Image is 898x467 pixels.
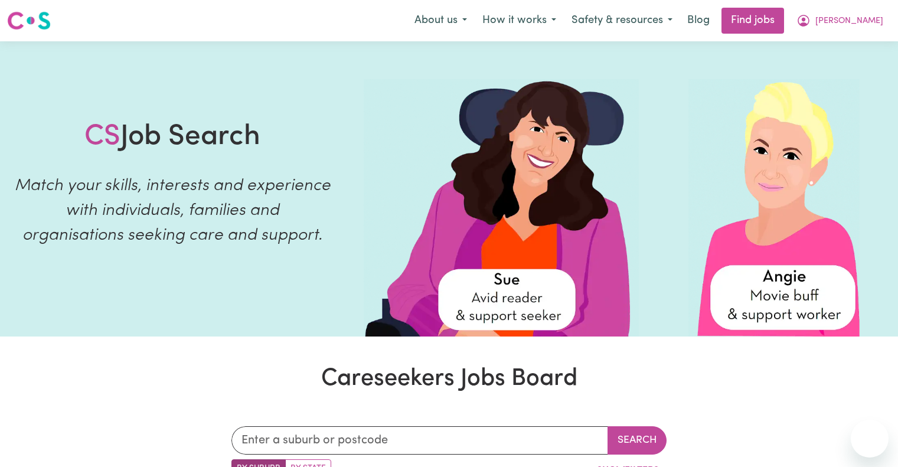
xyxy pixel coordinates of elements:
p: Match your skills, interests and experience with individuals, families and organisations seeking ... [14,174,331,248]
a: Careseekers logo [7,7,51,34]
a: Find jobs [721,8,784,34]
a: Blog [680,8,717,34]
span: [PERSON_NAME] [815,15,883,28]
button: How it works [475,8,564,33]
button: Search [608,426,667,455]
input: Enter a suburb or postcode [231,426,608,455]
span: CS [84,123,120,151]
h1: Job Search [84,120,260,155]
button: Safety & resources [564,8,680,33]
button: My Account [789,8,891,33]
img: Careseekers logo [7,10,51,31]
iframe: Button to launch messaging window [851,420,889,458]
button: About us [407,8,475,33]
